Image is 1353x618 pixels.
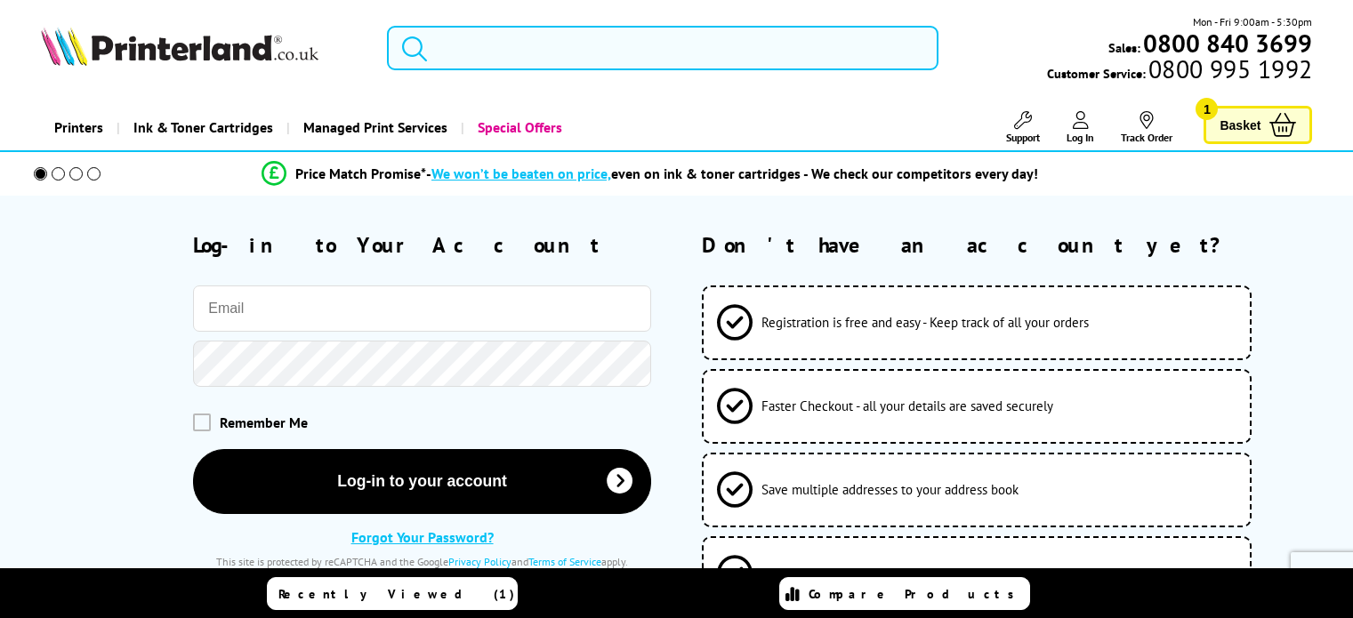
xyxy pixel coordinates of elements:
div: - even on ink & toner cartridges - We check our competitors every day! [426,165,1038,182]
a: Track Order [1121,111,1172,144]
img: Printerland Logo [41,27,318,66]
a: Managed Print Services [286,105,461,150]
span: Basket [1220,113,1260,137]
a: Recently Viewed (1) [267,577,518,610]
span: Price Match Promise* [295,165,426,182]
span: Log In [1067,131,1094,144]
span: Recently Viewed (1) [278,586,515,602]
span: 0800 995 1992 [1146,60,1312,77]
span: Sales: [1108,39,1140,56]
a: Terms of Service [528,555,601,568]
span: Remember Me [220,413,308,431]
a: Ink & Toner Cartridges [117,105,286,150]
li: modal_Promise [9,158,1291,189]
a: Printerland Logo [41,27,365,69]
a: Forgot Your Password? [351,528,494,546]
span: Save multiple addresses to your address book [761,481,1019,498]
b: 0800 840 3699 [1143,27,1312,60]
a: Log In [1067,111,1094,144]
span: Registration is free and easy - Keep track of all your orders [761,314,1089,331]
a: Printers [41,105,117,150]
a: 0800 840 3699 [1140,35,1312,52]
span: We won’t be beaten on price, [431,165,611,182]
h2: Log-in to Your Account [193,231,651,259]
a: Support [1006,111,1040,144]
input: Email [193,285,651,332]
a: Basket 1 [1204,106,1312,144]
button: Log-in to your account [193,449,651,514]
a: Special Offers [461,105,576,150]
a: Privacy Policy [448,555,511,568]
h2: Don't have an account yet? [702,231,1312,259]
span: Mon - Fri 9:00am - 5:30pm [1193,13,1312,30]
span: Customer Service: [1047,60,1312,82]
span: Support [1006,131,1040,144]
span: Quickly find or re-order your cartridges [761,565,980,582]
span: Ink & Toner Cartridges [133,105,273,150]
div: This site is protected by reCAPTCHA and the Google and apply. [193,555,651,568]
a: Compare Products [779,577,1030,610]
span: Compare Products [809,586,1024,602]
span: 1 [1196,98,1218,120]
span: Faster Checkout - all your details are saved securely [761,397,1053,414]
